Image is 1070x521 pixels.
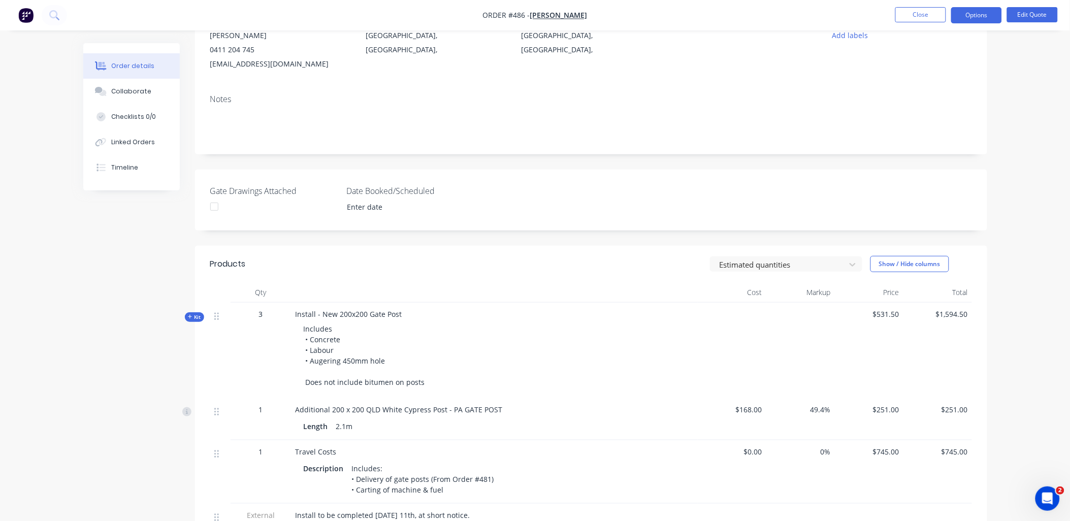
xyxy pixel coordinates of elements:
[951,7,1002,23] button: Options
[903,282,972,303] div: Total
[770,446,831,457] span: 0%
[259,404,263,415] span: 1
[702,404,762,415] span: $168.00
[332,419,357,434] div: 2.1m
[1035,486,1060,511] iframe: Intercom live chat
[259,446,263,457] span: 1
[210,185,337,197] label: Gate Drawings Attached
[83,104,180,129] button: Checklists 0/0
[111,138,155,147] div: Linked Orders
[210,28,349,71] div: [PERSON_NAME]0411 204 745[EMAIL_ADDRESS][DOMAIN_NAME]
[483,11,530,20] span: Order #486 -
[839,404,899,415] span: $251.00
[296,405,503,414] span: Additional 200 x 200 QLD White Cypress Post - PA GATE POST
[259,309,263,319] span: 3
[839,446,899,457] span: $745.00
[770,404,831,415] span: 49.4%
[296,309,402,319] span: Install - New 200x200 Gate Post
[231,282,291,303] div: Qty
[111,61,154,71] div: Order details
[304,419,332,434] div: Length
[296,447,337,457] span: Travel Costs
[210,57,349,71] div: [EMAIL_ADDRESS][DOMAIN_NAME]
[185,312,204,322] button: Kit
[235,510,287,520] span: External
[366,28,505,57] div: [GEOGRAPHIC_DATA], [GEOGRAPHIC_DATA],
[766,282,835,303] div: Markup
[210,94,972,104] div: Notes
[907,404,968,415] span: $251.00
[521,28,660,61] div: [GEOGRAPHIC_DATA], [GEOGRAPHIC_DATA],
[907,446,968,457] span: $745.00
[702,446,762,457] span: $0.00
[366,28,505,61] div: [GEOGRAPHIC_DATA], [GEOGRAPHIC_DATA],
[839,309,899,319] span: $531.50
[698,282,766,303] div: Cost
[83,79,180,104] button: Collaborate
[895,7,946,22] button: Close
[18,8,34,23] img: Factory
[340,200,466,215] input: Enter date
[304,324,425,387] span: Includes • Concrete • Labour • Augering 450mm hole Does not include bitumen on posts
[835,282,903,303] div: Price
[907,309,968,319] span: $1,594.50
[521,28,660,57] div: [GEOGRAPHIC_DATA], [GEOGRAPHIC_DATA],
[83,129,180,155] button: Linked Orders
[1056,486,1064,495] span: 2
[210,43,349,57] div: 0411 204 745
[111,87,151,96] div: Collaborate
[530,11,588,20] a: [PERSON_NAME]
[870,256,949,272] button: Show / Hide columns
[827,28,873,42] button: Add labels
[111,163,138,172] div: Timeline
[188,313,201,321] span: Kit
[83,53,180,79] button: Order details
[210,28,349,43] div: [PERSON_NAME]
[83,155,180,180] button: Timeline
[1007,7,1058,22] button: Edit Quote
[347,185,474,197] label: Date Booked/Scheduled
[304,461,348,476] div: Description
[348,461,498,497] div: Includes: • Delivery of gate posts (From Order #481) • Carting of machine & fuel
[210,258,246,270] div: Products
[111,112,156,121] div: Checklists 0/0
